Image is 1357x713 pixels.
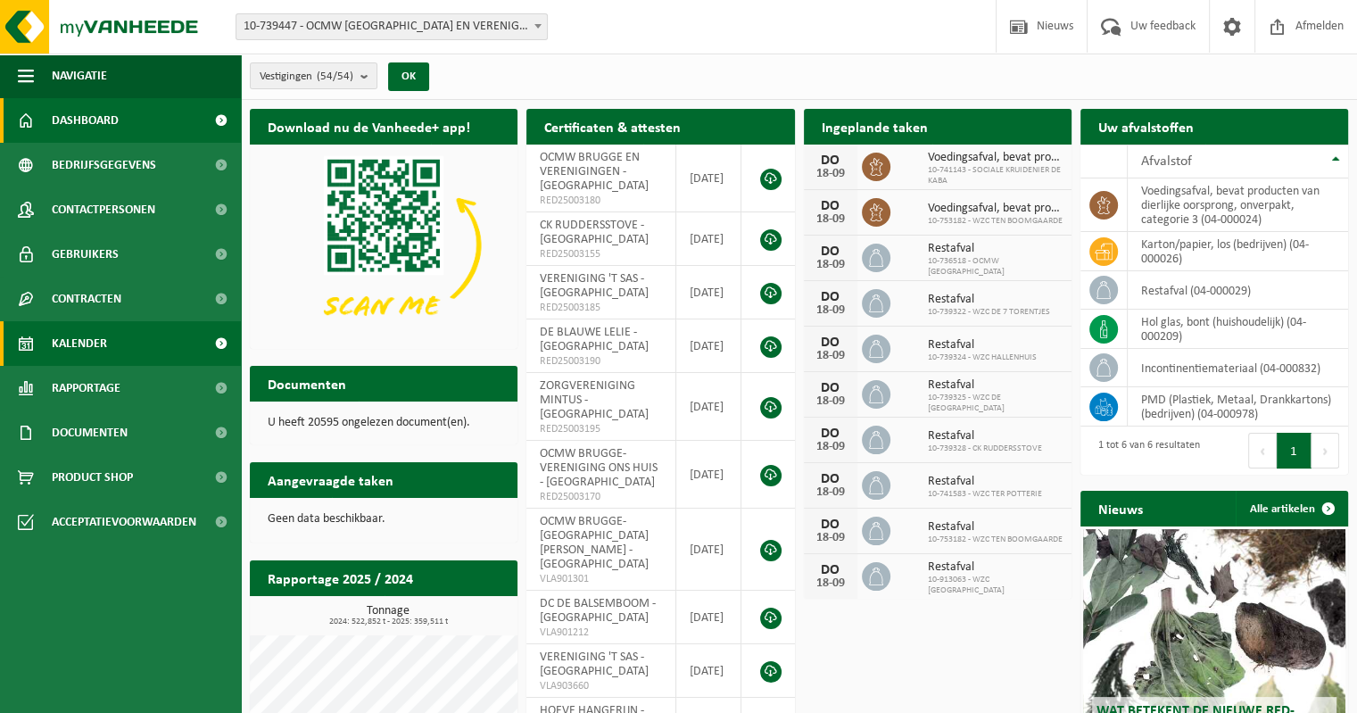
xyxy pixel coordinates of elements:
[236,14,547,39] span: 10-739447 - OCMW BRUGGE EN VERENIGINGEN - BRUGGE
[540,354,662,369] span: RED25003190
[540,515,649,571] span: OCMW BRUGGE-[GEOGRAPHIC_DATA][PERSON_NAME] - [GEOGRAPHIC_DATA]
[385,595,516,631] a: Bekijk rapportage
[540,151,649,193] span: OCMW BRUGGE EN VERENIGINGEN - [GEOGRAPHIC_DATA]
[540,597,656,625] span: DC DE BALSEMBOOM - [GEOGRAPHIC_DATA]
[676,373,741,441] td: [DATE]
[813,259,848,271] div: 18-09
[1080,491,1161,526] h2: Nieuws
[928,489,1042,500] span: 10-741583 - WZC TER POTTERIE
[928,165,1063,187] span: 10-741143 - SOCIALE KRUIDENIER DE KABA
[52,187,155,232] span: Contactpersonen
[676,212,741,266] td: [DATE]
[1080,109,1212,144] h2: Uw afvalstoffen
[52,321,107,366] span: Kalender
[813,290,848,304] div: DO
[1128,349,1348,387] td: incontinentiemateriaal (04-000832)
[259,618,517,626] span: 2024: 522,852 t - 2025: 359,511 t
[540,626,662,640] span: VLA901212
[813,153,848,168] div: DO
[813,350,848,362] div: 18-09
[1089,431,1200,470] div: 1 tot 6 van 6 resultaten
[540,490,662,504] span: RED25003170
[928,216,1063,227] span: 10-753182 - WZC TEN BOOMGAARDE
[928,151,1063,165] span: Voedingsafval, bevat producten van dierlijke oorsprong, onverpakt, categorie 3
[928,575,1063,596] span: 10-913063 - WZC [GEOGRAPHIC_DATA]
[928,307,1050,318] span: 10-739322 - WZC DE 7 TORENTJES
[540,572,662,586] span: VLA901301
[928,352,1037,363] span: 10-739324 - WZC HALLENHUIS
[676,644,741,698] td: [DATE]
[540,326,649,353] span: DE BLAUWE LELIE - [GEOGRAPHIC_DATA]
[540,651,649,678] span: VERENIGING 'T SAS - [GEOGRAPHIC_DATA]
[1128,387,1348,427] td: PMD (Plastiek, Metaal, Drankkartons) (bedrijven) (04-000978)
[928,560,1063,575] span: Restafval
[928,242,1063,256] span: Restafval
[813,245,848,259] div: DO
[250,560,431,595] h2: Rapportage 2025 / 2024
[676,145,741,212] td: [DATE]
[813,472,848,486] div: DO
[540,422,662,436] span: RED25003195
[52,366,120,410] span: Rapportage
[928,256,1063,278] span: 10-736518 - OCMW [GEOGRAPHIC_DATA]
[813,518,848,532] div: DO
[540,194,662,208] span: RED25003180
[52,500,196,544] span: Acceptatievoorwaarden
[1128,271,1348,310] td: restafval (04-000029)
[250,62,377,89] button: Vestigingen(54/54)
[388,62,429,91] button: OK
[813,532,848,544] div: 18-09
[1248,433,1277,468] button: Previous
[52,410,128,455] span: Documenten
[317,70,353,82] count: (54/54)
[540,219,649,246] span: CK RUDDERSSTOVE - [GEOGRAPHIC_DATA]
[268,417,500,429] p: U heeft 20595 ongelezen document(en).
[259,605,517,626] h3: Tonnage
[250,366,364,401] h2: Documenten
[540,447,658,489] span: OCMW BRUGGE-VERENIGING ONS HUIS - [GEOGRAPHIC_DATA]
[250,109,488,144] h2: Download nu de Vanheede+ app!
[1311,433,1339,468] button: Next
[52,143,156,187] span: Bedrijfsgegevens
[813,577,848,590] div: 18-09
[813,563,848,577] div: DO
[813,304,848,317] div: 18-09
[540,379,649,421] span: ZORGVERENIGING MINTUS - [GEOGRAPHIC_DATA]
[928,444,1042,454] span: 10-739328 - CK RUDDERSSTOVE
[813,213,848,226] div: 18-09
[928,378,1063,393] span: Restafval
[928,535,1063,545] span: 10-753182 - WZC TEN BOOMGAARDE
[928,429,1042,444] span: Restafval
[540,679,662,693] span: VLA903660
[236,13,548,40] span: 10-739447 - OCMW BRUGGE EN VERENIGINGEN - BRUGGE
[1236,491,1346,526] a: Alle artikelen
[928,293,1050,307] span: Restafval
[1277,433,1311,468] button: 1
[1128,232,1348,271] td: karton/papier, los (bedrijven) (04-000026)
[52,54,107,98] span: Navigatie
[52,232,119,277] span: Gebruikers
[928,520,1063,535] span: Restafval
[928,338,1037,352] span: Restafval
[813,486,848,499] div: 18-09
[676,509,741,591] td: [DATE]
[1128,310,1348,349] td: hol glas, bont (huishoudelijk) (04-000209)
[813,395,848,408] div: 18-09
[676,591,741,644] td: [DATE]
[260,63,353,90] span: Vestigingen
[540,301,662,315] span: RED25003185
[928,393,1063,414] span: 10-739325 - WZC DE [GEOGRAPHIC_DATA]
[813,441,848,453] div: 18-09
[52,277,121,321] span: Contracten
[813,199,848,213] div: DO
[676,319,741,373] td: [DATE]
[804,109,946,144] h2: Ingeplande taken
[540,272,649,300] span: VERENIGING 'T SAS - [GEOGRAPHIC_DATA]
[928,202,1063,216] span: Voedingsafval, bevat producten van dierlijke oorsprong, onverpakt, categorie 3
[52,455,133,500] span: Product Shop
[676,441,741,509] td: [DATE]
[676,266,741,319] td: [DATE]
[1128,178,1348,232] td: voedingsafval, bevat producten van dierlijke oorsprong, onverpakt, categorie 3 (04-000024)
[250,462,411,497] h2: Aangevraagde taken
[813,381,848,395] div: DO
